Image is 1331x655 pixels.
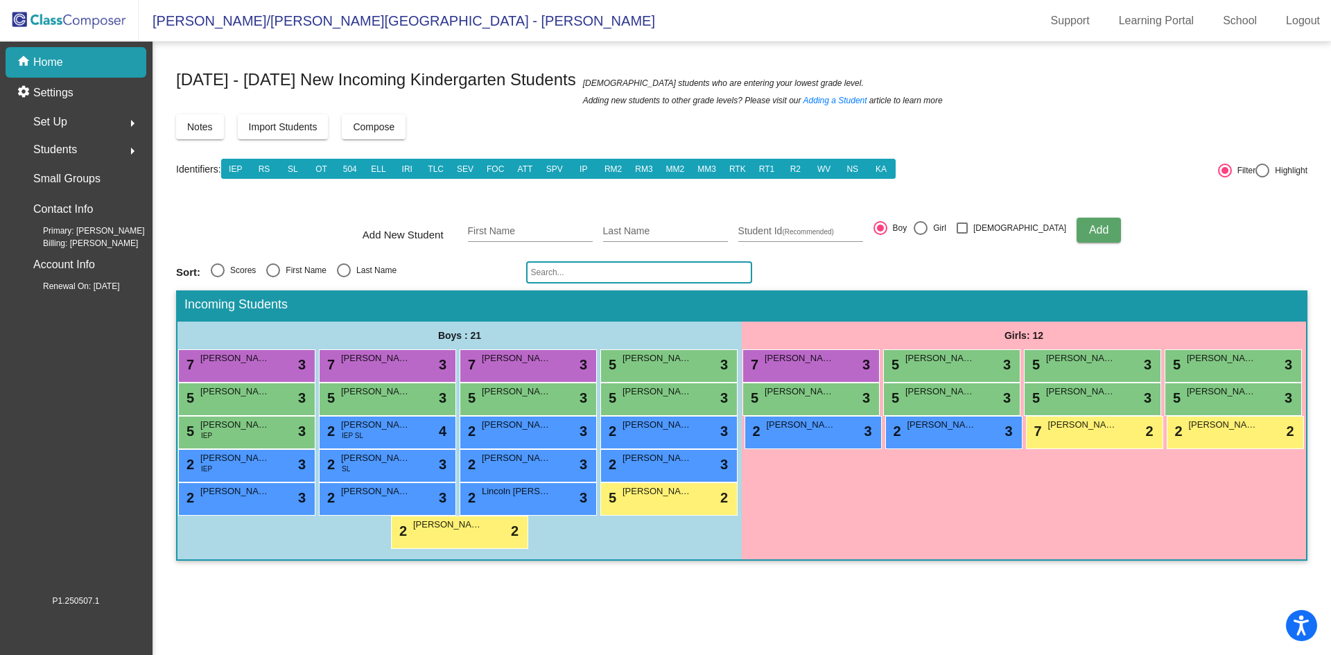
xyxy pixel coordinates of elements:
span: 2 [511,521,519,541]
span: 2 [1172,423,1183,439]
button: MM3 [690,159,723,179]
span: 7 [747,357,758,372]
span: 5 [464,390,476,405]
span: 7 [324,357,335,372]
p: Contact Info [33,200,93,219]
button: RM2 [598,159,629,179]
span: [PERSON_NAME] [341,418,410,432]
span: Add New Student [363,227,458,243]
span: 3 [862,387,870,408]
span: 2 [464,457,476,472]
span: [PERSON_NAME] [907,418,977,432]
span: [PERSON_NAME] [341,385,410,399]
span: [PERSON_NAME] [413,518,482,532]
span: [PERSON_NAME] [905,351,975,365]
span: Notes [187,121,213,132]
span: 7 [1031,423,1042,439]
span: Primary: [PERSON_NAME] [21,225,145,237]
span: 5 [605,357,616,372]
button: Import Students [238,114,329,139]
div: Last Name [351,264,397,277]
span: 2 [183,457,194,472]
span: [PERSON_NAME] [623,385,692,399]
mat-icon: arrow_right [124,143,141,159]
input: Last Name [603,226,728,237]
span: 3 [298,387,306,408]
span: Incoming Students [184,297,288,313]
a: Identifiers: [176,164,221,175]
span: [DATE] - [DATE] New Incoming Kindergarten Students [176,69,576,91]
span: [PERSON_NAME] [1187,385,1256,399]
span: [PERSON_NAME] [1046,351,1115,365]
span: 7 [183,357,194,372]
span: [PERSON_NAME] [200,418,270,432]
span: 5 [888,357,899,372]
span: [PERSON_NAME] [341,451,410,465]
a: Adding a Student [803,94,867,107]
span: 3 [862,354,870,375]
span: 3 [298,354,306,375]
button: IEP [221,159,250,179]
span: [PERSON_NAME] [623,484,692,498]
span: 3 [298,421,306,442]
span: 5 [324,390,335,405]
span: 5 [1169,357,1181,372]
span: 3 [580,454,587,475]
a: School [1212,10,1268,32]
span: Add [1089,224,1108,236]
span: 3 [580,387,587,408]
span: [PERSON_NAME] [341,484,410,498]
span: [PERSON_NAME] [767,418,836,432]
mat-radio-group: Select an option [176,263,516,281]
div: Boy [887,222,907,234]
span: 7 [464,357,476,372]
span: 3 [720,387,728,408]
span: 5 [605,490,616,505]
span: [PERSON_NAME] [200,351,270,365]
div: First Name [280,264,327,277]
span: 3 [298,487,306,508]
input: Student Id [738,226,863,237]
div: Filter [1232,164,1256,177]
span: 3 [1285,354,1292,375]
span: Compose [353,121,394,132]
button: RS [250,159,279,179]
span: 2 [720,487,728,508]
button: IP [569,159,598,179]
span: [PERSON_NAME]/[PERSON_NAME][GEOGRAPHIC_DATA] - [PERSON_NAME] [139,10,655,32]
span: 3 [1004,421,1012,442]
span: [DEMOGRAPHIC_DATA] [973,220,1066,236]
span: 5 [747,390,758,405]
span: [PERSON_NAME] [623,351,692,365]
span: 3 [298,454,306,475]
span: 3 [1003,354,1011,375]
input: First Name [468,226,593,237]
span: 3 [1144,387,1151,408]
p: Home [33,54,63,71]
span: [PERSON_NAME] [1046,385,1115,399]
span: Students [33,140,77,159]
button: RM3 [628,159,659,179]
button: NS [838,159,867,179]
span: 3 [1003,387,1011,408]
button: RTK [722,159,753,179]
input: Search... [526,261,752,283]
span: 3 [720,354,728,375]
mat-icon: arrow_right [124,115,141,132]
div: Girls: 12 [742,322,1306,349]
span: 3 [439,487,446,508]
span: 3 [580,354,587,375]
span: [PERSON_NAME] [765,385,834,399]
button: SEV [450,159,480,179]
span: 2 [324,490,335,505]
button: Notes [176,114,224,139]
button: RT1 [752,159,781,179]
span: 2 [605,457,616,472]
div: Boys : 21 [177,322,742,349]
span: [PERSON_NAME] [1048,418,1117,432]
span: 2 [183,490,194,505]
span: 2 [324,457,335,472]
span: [PERSON_NAME] [905,385,975,399]
span: 3 [439,387,446,408]
span: 2 [749,423,760,439]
